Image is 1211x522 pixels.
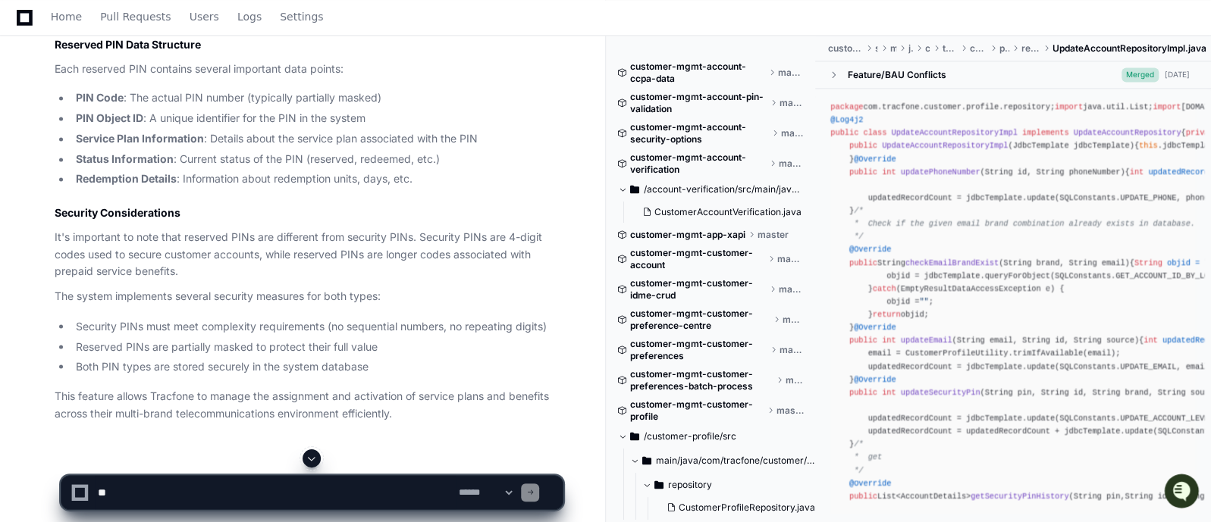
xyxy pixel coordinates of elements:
[71,110,563,127] li: : A unique identifier for the PIN in the system
[969,42,987,55] span: customer
[630,61,766,85] span: customer-mgmt-account-ccpa-data
[830,115,863,124] span: @Log4j2
[76,111,143,124] strong: PIN Object ID
[777,253,804,265] span: master
[630,449,817,473] button: main/java/com/tracfone/customer/profile
[55,205,563,220] h2: Security Considerations
[15,113,42,140] img: 1756235613930-3d25f9e4-fa56-45dd-b3ad-e072dfbd1548
[952,336,1139,345] span: (String email, String id, String source)
[237,12,262,21] span: Logs
[778,158,804,170] span: master
[618,424,805,449] button: /customer-profile/src
[882,336,896,345] span: int
[76,132,204,145] strong: Service Plan Information
[783,314,804,326] span: master
[1134,258,1162,267] span: String
[854,155,896,164] span: @Override
[830,128,858,137] span: public
[901,167,980,177] span: updatePhoneNumber
[980,167,1125,177] span: (String id, String phoneNumber)
[849,258,877,267] span: public
[1195,258,1200,267] span: =
[630,277,767,302] span: customer-mgmt-customer-idme-crud
[786,374,804,386] span: master
[630,368,774,392] span: customer-mgmt-customer-preferences-batch-process
[630,229,745,241] span: customer-mgmt-app-xapi
[55,387,563,422] p: This feature allows Tracfone to manage the assignment and activation of service plans and benefit...
[630,427,639,445] svg: Directory
[849,336,877,345] span: public
[891,128,1017,137] span: UpdateAccountRepositoryImpl
[1139,141,1158,150] span: this
[1074,128,1181,137] span: UpdateAccountRepository
[908,42,913,55] span: java
[51,12,82,21] span: Home
[849,388,877,397] span: public
[71,358,563,375] li: Both PIN types are stored securely in the system database
[875,42,877,55] span: src
[905,258,999,267] span: checkEmailBrandExist
[1122,67,1159,82] span: Merged
[644,430,736,442] span: /customer-profile/src
[882,141,1008,150] span: UpdateAccountRepositoryImpl
[15,61,276,85] div: Welcome
[618,177,805,202] button: /account-verification/src/main/java/com/tracfone/account/verification/entity
[1021,42,1040,55] span: repository
[882,167,896,177] span: int
[1162,472,1203,513] iframe: Open customer support
[55,37,563,52] h2: Reserved PIN Data Structure
[55,288,563,305] p: The system implements several security measures for both types:
[849,141,877,150] span: public
[882,388,896,397] span: int
[849,167,877,177] span: public
[873,284,896,293] span: catch
[630,308,771,332] span: customer-mgmt-customer-preference-centre
[71,170,563,188] li: : Information about redemption units, days, etc.
[854,375,896,384] span: @Override
[1167,258,1191,267] span: objid
[1130,167,1144,177] span: int
[71,317,563,335] li: Security PINs must meet complexity requirements (no sequential numbers, no repeating digits)
[1144,336,1157,345] span: int
[1008,141,1134,150] span: (JdbcTemplate jdbcTemplate)
[901,336,952,345] span: updateEmail
[630,247,766,271] span: customer-mgmt-customer-account
[1055,102,1083,111] span: import
[780,344,804,356] span: master
[280,12,323,21] span: Settings
[654,206,802,218] span: CustomerAccountVerification.java
[901,388,980,397] span: updateSecurityPin
[1165,69,1190,80] div: [DATE]
[873,310,901,319] span: return
[999,258,1130,267] span: (String brand, String email)
[778,67,805,79] span: master
[830,206,1195,241] span: /* * Check if the given email brand combination already exists in database. */
[779,283,804,295] span: master
[55,229,563,280] p: It's important to note that reserved PINs are different from security PINs. Security PINs are 4-d...
[71,151,563,168] li: : Current status of the PIN (reserved, redeemed, etc.)
[630,152,767,176] span: customer-mgmt-account-verification
[1022,128,1069,137] span: implements
[780,97,804,109] span: master
[76,172,177,185] strong: Redemption Details
[55,61,563,78] p: Each reserved PIN contains several important data points:
[630,121,770,145] span: customer-mgmt-account-security-options
[190,12,219,21] span: Users
[925,42,930,55] span: com
[942,42,957,55] span: tracfone
[781,127,804,139] span: master
[636,202,802,223] button: CustomerAccountVerification.java
[71,89,563,107] li: : The actual PIN number (typically partially masked)
[15,15,45,45] img: PlayerZero
[889,42,896,55] span: main
[71,130,563,148] li: : Details about the service plan associated with the PIN
[863,128,886,137] span: class
[151,159,184,170] span: Pylon
[830,102,863,111] span: package
[847,69,946,81] div: Feature/BAU Conflicts
[71,338,563,355] li: Reserved PINs are partially masked to protect their full value
[630,91,768,115] span: customer-mgmt-account-pin-validation
[1153,102,1181,111] span: import
[1053,42,1206,55] span: UpdateAccountRepositoryImpl.java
